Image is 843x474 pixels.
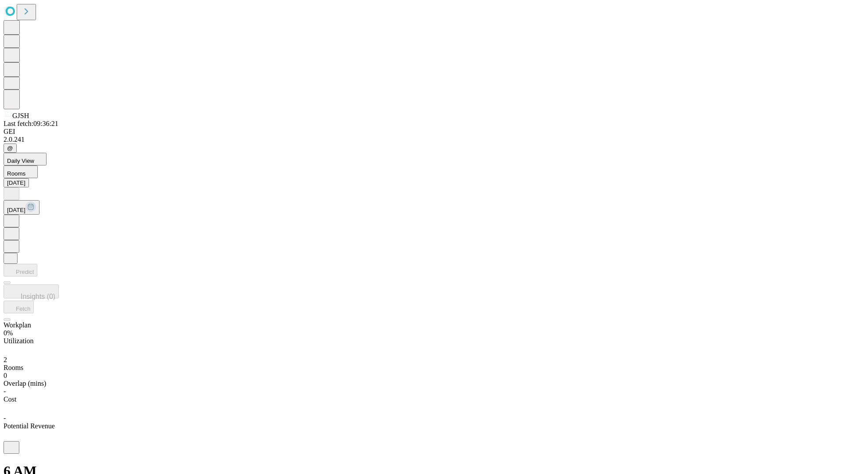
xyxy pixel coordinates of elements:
span: Utilization [4,337,33,345]
span: Overlap (mins) [4,380,46,387]
button: Insights (0) [4,284,59,298]
div: GEI [4,128,839,136]
span: GJSH [12,112,29,119]
button: Fetch [4,301,34,313]
span: Potential Revenue [4,422,55,430]
button: Daily View [4,153,47,165]
span: Daily View [7,158,34,164]
span: [DATE] [7,207,25,213]
span: Workplan [4,321,31,329]
span: - [4,414,6,422]
button: @ [4,144,17,153]
span: Rooms [7,170,25,177]
button: [DATE] [4,200,40,215]
span: 2 [4,356,7,363]
span: @ [7,145,13,151]
span: 0 [4,372,7,379]
button: [DATE] [4,178,29,187]
button: Rooms [4,165,38,178]
span: 0% [4,329,13,337]
span: - [4,388,6,395]
span: Last fetch: 09:36:21 [4,120,58,127]
button: Predict [4,264,37,276]
span: Insights (0) [21,293,55,300]
div: 2.0.241 [4,136,839,144]
span: Rooms [4,364,23,371]
span: Cost [4,395,16,403]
